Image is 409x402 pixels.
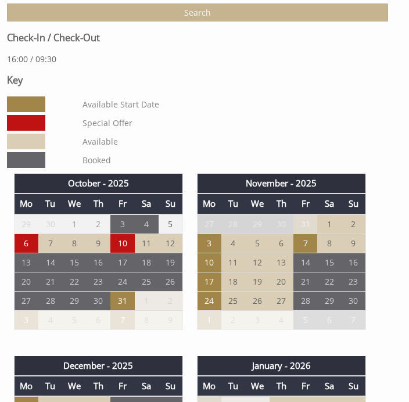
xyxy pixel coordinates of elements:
td: 17 [110,253,134,272]
td: 16 [87,253,110,272]
th: Fr [293,376,317,396]
th: Sa [135,193,159,214]
th: Th [270,193,293,214]
td: 14 [38,253,62,272]
th: Th [87,193,110,214]
td: 29 [317,291,341,310]
td: 6 [87,310,110,329]
td: 18 [221,272,245,291]
td: 28 [221,214,245,234]
td: 27 [270,291,293,310]
th: Fr [110,376,134,396]
td: 5 [245,234,269,253]
td: 3 [197,234,221,253]
td: 28 [38,291,62,310]
td: 3 [15,310,38,329]
td: 28 [293,291,317,310]
td: 2 [221,310,245,329]
td: 5 [159,214,182,234]
th: Th [270,376,293,396]
th: Sa [317,376,341,396]
td: 26 [245,291,269,310]
td: 29 [245,214,269,234]
th: Tu [221,376,245,396]
td: 8 [62,234,86,253]
td: 14 [293,253,317,272]
td: 13 [270,253,293,272]
td: 20 [15,272,38,291]
td: 1 [62,214,86,234]
td: 16 [342,253,365,272]
td: 4 [135,214,159,234]
th: We [62,376,86,396]
th: December - 2025 [15,356,183,376]
td: 4 [221,234,245,253]
h3: Check-In / Check-Out [7,31,388,44]
td: 19 [245,272,269,291]
td: 18 [135,253,159,272]
td: 9 [159,310,182,329]
td: 3 [110,214,134,234]
td: 9 [342,234,365,253]
th: Su [342,376,365,396]
td: 31 [293,214,317,234]
td: 2 [87,214,110,234]
td: 3 [245,310,269,329]
th: Su [342,193,365,214]
th: October - 2025 [15,174,183,193]
dd: Special Offer [80,115,385,131]
td: 27 [15,291,38,310]
td: 27 [197,214,221,234]
td: 11 [135,234,159,253]
td: 1 [317,214,341,234]
td: 23 [342,272,365,291]
td: 20 [270,272,293,291]
td: 15 [62,253,86,272]
th: Mo [15,376,38,396]
h3: Key [7,74,388,87]
td: 30 [270,214,293,234]
th: Tu [221,193,245,214]
td: 6 [317,310,341,329]
th: We [245,376,269,396]
td: 31 [110,291,134,310]
td: 2 [342,214,365,234]
dd: Booked [80,152,385,168]
td: 12 [245,253,269,272]
td: 1 [135,291,159,310]
td: 30 [87,291,110,310]
td: 5 [62,310,86,329]
td: 4 [38,310,62,329]
p: 16:00 / 09:30 [7,53,388,64]
th: Sa [135,376,159,396]
th: Fr [293,193,317,214]
td: 24 [110,272,134,291]
td: 7 [110,310,134,329]
td: 7 [38,234,62,253]
td: 22 [317,272,341,291]
td: 30 [38,214,62,234]
td: 8 [135,310,159,329]
th: Mo [197,376,221,396]
th: Tu [38,376,62,396]
td: 11 [221,253,245,272]
th: November - 2025 [197,174,365,193]
td: 29 [15,214,38,234]
td: 30 [342,291,365,310]
td: 6 [270,234,293,253]
td: 10 [110,234,134,253]
td: 21 [38,272,62,291]
th: Su [159,376,182,396]
td: 17 [197,272,221,291]
th: January - 2026 [197,356,365,376]
th: Sa [317,193,341,214]
td: 22 [62,272,86,291]
th: Fr [110,193,134,214]
th: Th [87,376,110,396]
dd: Available Start Date [80,96,385,112]
td: 2 [159,291,182,310]
td: 25 [135,272,159,291]
td: 24 [197,291,221,310]
th: Mo [197,193,221,214]
th: We [62,193,86,214]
